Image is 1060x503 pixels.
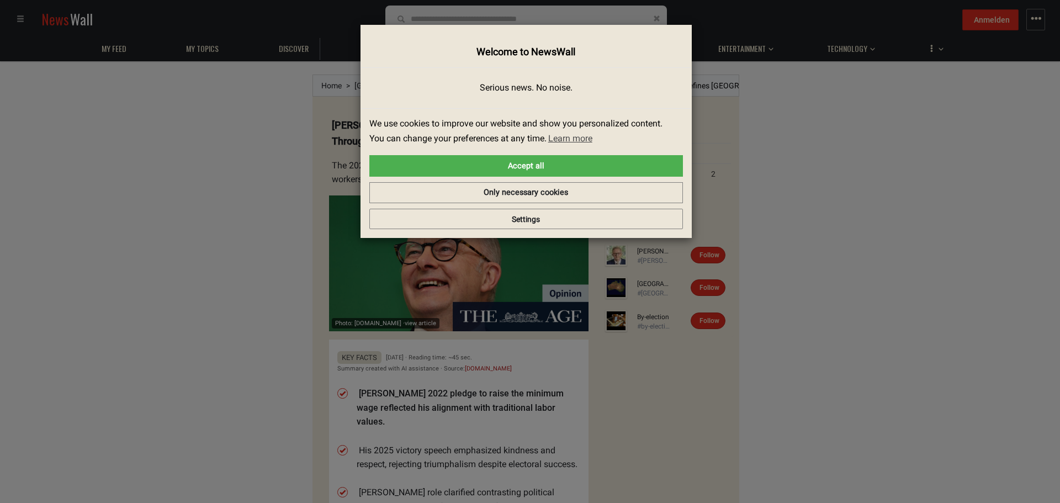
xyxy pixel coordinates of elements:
button: Settings [369,209,683,230]
a: learn more about cookies [547,130,594,147]
span: We use cookies to improve our website and show you personalized content. You can change your pref... [369,117,674,147]
a: allow cookies [369,155,683,177]
a: deny cookies [369,182,683,203]
h4: Welcome to NewsWall [369,45,683,59]
p: Serious news. No noise. [369,82,683,94]
div: cookieconsent [369,117,683,203]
